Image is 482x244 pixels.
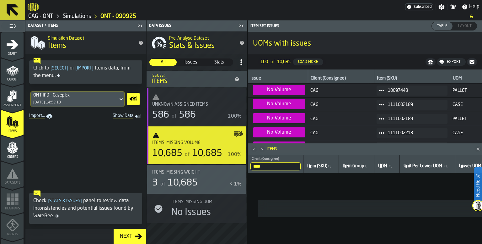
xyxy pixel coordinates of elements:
span: Dataset Issue Reason [253,141,305,152]
div: 586 [152,109,169,121]
button: button-Load More [293,58,323,65]
span: Items [1,130,24,133]
label: Show Data [125,91,141,107]
div: DropdownMenuValue-61303115-ae4c-4417-8c7d-d9a0fa1a168b [33,93,115,98]
input: label [377,162,397,170]
span: 1111002189 [388,116,442,121]
label: button-toggle-Show on Map [234,126,244,164]
span: [ [48,199,49,203]
header: Dataset > Items [25,20,146,31]
span: Items: Missing Volume [152,140,201,145]
li: menu Agents [1,213,24,238]
div: Click to or Items data, from the menu. [33,64,138,80]
div: stat-Items: Missing UOM [147,194,246,223]
input: label [250,162,301,170]
label: button-toggle-Settings [436,4,447,10]
button: button-Next [114,229,146,244]
span: ] [67,66,68,70]
div: Data Issues [148,24,237,28]
span: Assignment [1,104,24,107]
span: Layout [456,23,474,29]
label: button-toggle-Close me [136,22,145,30]
div: 3 [152,177,158,189]
div: button-toolbar-Show Data [125,91,141,107]
button: button-Export [437,58,466,66]
a: link-to-/wh/i/81126f66-c9dd-4fd0-bd4b-ffd618919ba4/import/items/ [27,112,56,121]
button: Close [474,146,482,152]
a: logo-header [28,1,39,13]
h2: Sub Title [253,37,477,39]
span: PALLET [453,88,479,93]
input: label [341,162,372,170]
div: Title [152,170,241,175]
span: 100 [260,59,268,64]
div: stat-Items: Missing Weight [147,165,246,194]
h2: Sub Title [48,35,133,41]
div: thumb [177,59,205,66]
header: Data Issues [147,20,247,31]
span: of [270,59,275,64]
div: Load More [296,60,321,64]
span: Unknown assigned items [152,102,208,107]
span: ] [92,66,94,70]
div: thumb [432,22,453,30]
label: Need Help? [474,168,481,203]
span: Layout [1,78,24,81]
div: Client (Consignee) [311,76,372,82]
span: All [150,59,176,65]
div: Next [117,233,135,240]
span: 1111002213 [388,130,442,136]
span: CAG [310,116,372,121]
label: button-toggle-Help [459,3,482,11]
div: Items [152,78,232,85]
div: Title [152,140,234,145]
div: Issues: [152,74,232,78]
header: Item Set issues [248,20,482,32]
h2: Sub Title [169,35,234,41]
div: Items [267,147,469,151]
div: 10,685 [152,148,182,159]
span: Select [49,66,70,70]
div: 100% [228,113,241,120]
input: label [402,162,453,170]
span: Items: Missing UOM [171,199,212,204]
div: Title [171,199,234,204]
span: CAG [310,130,372,136]
div: Item Set issues [249,24,366,28]
li: menu Data Stats [1,161,24,186]
li: menu Layout [1,58,24,83]
span: Table [434,23,450,29]
div: Title [152,102,241,107]
span: 10,685 [277,59,291,64]
span: Data Stats [1,181,24,185]
li: menu Items [1,110,24,135]
div: Issue [250,76,305,82]
span: 10,685 [168,178,198,188]
div: thumb [149,59,177,66]
span: Items [48,41,66,51]
label: button-switch-multi-Table [431,22,453,30]
label: button-switch-multi-All [149,58,177,66]
span: Agents [1,233,24,236]
span: Dataset Issue Reason [253,99,305,109]
li: menu Assignment [1,84,24,109]
div: ButtonLoadMore-Load More-Prev-First-Last [255,57,328,67]
span: Stats & Issues [169,41,215,51]
span: label [307,164,327,169]
div: Dataset > Items [27,24,136,28]
span: of [160,182,165,187]
span: UOMs with issues [253,39,311,49]
div: Item (SKU) [377,76,447,82]
div: Title [171,199,241,204]
span: label [343,164,364,169]
div: UOM [453,76,479,82]
div: Check panel to review data inconsistencies and potential issues found by WareBee. [33,197,138,220]
span: 1111002189 [388,102,442,107]
a: link-to-/wh/i/81126f66-c9dd-4fd0-bd4b-ffd618919ba4/settings/billing [405,3,433,10]
span: Subscribed [414,5,431,9]
span: label [252,157,279,161]
li: menu Orders [1,136,24,161]
div: Title [152,170,234,175]
span: 10097448 [388,88,442,93]
label: button-toggle-Notifications [447,4,459,10]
